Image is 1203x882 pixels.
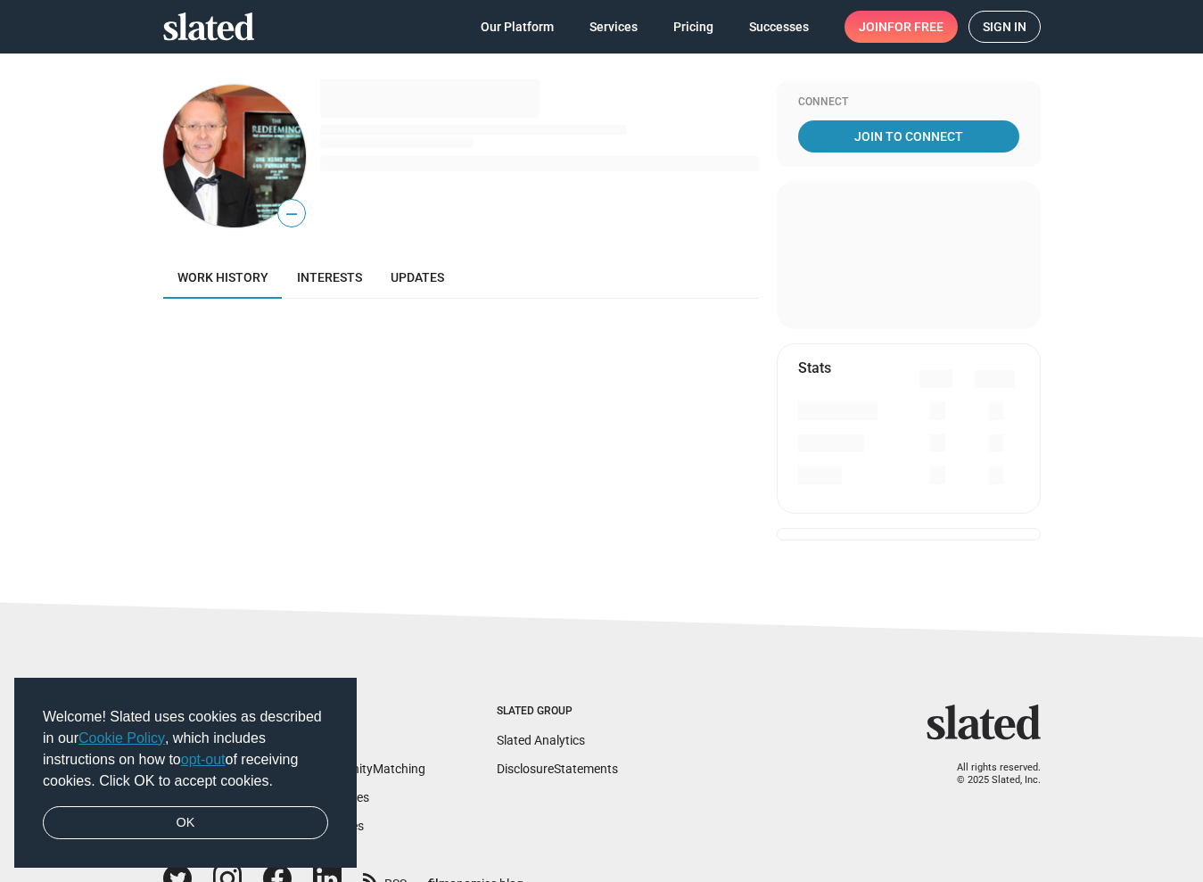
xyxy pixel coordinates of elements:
[497,705,618,719] div: Slated Group
[181,752,226,767] a: opt-out
[43,806,328,840] a: dismiss cookie message
[798,95,1019,110] div: Connect
[14,678,357,869] div: cookieconsent
[673,11,713,43] span: Pricing
[497,762,618,776] a: DisclosureStatements
[735,11,823,43] a: Successes
[938,762,1041,787] p: All rights reserved. © 2025 Slated, Inc.
[749,11,809,43] span: Successes
[798,359,831,377] mat-card-title: Stats
[659,11,728,43] a: Pricing
[802,120,1016,152] span: Join To Connect
[391,270,444,284] span: Updates
[983,12,1026,42] span: Sign in
[43,706,328,792] span: Welcome! Slated uses cookies as described in our , which includes instructions on how to of recei...
[859,11,943,43] span: Join
[589,11,638,43] span: Services
[845,11,958,43] a: Joinfor free
[376,256,458,299] a: Updates
[887,11,943,43] span: for free
[481,11,554,43] span: Our Platform
[163,256,283,299] a: Work history
[283,256,376,299] a: Interests
[575,11,652,43] a: Services
[968,11,1041,43] a: Sign in
[297,270,362,284] span: Interests
[177,270,268,284] span: Work history
[278,202,305,226] span: —
[497,733,585,747] a: Slated Analytics
[306,762,425,776] a: OpportunityMatching
[798,120,1019,152] a: Join To Connect
[466,11,568,43] a: Our Platform
[78,730,165,746] a: Cookie Policy
[306,705,425,719] div: Services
